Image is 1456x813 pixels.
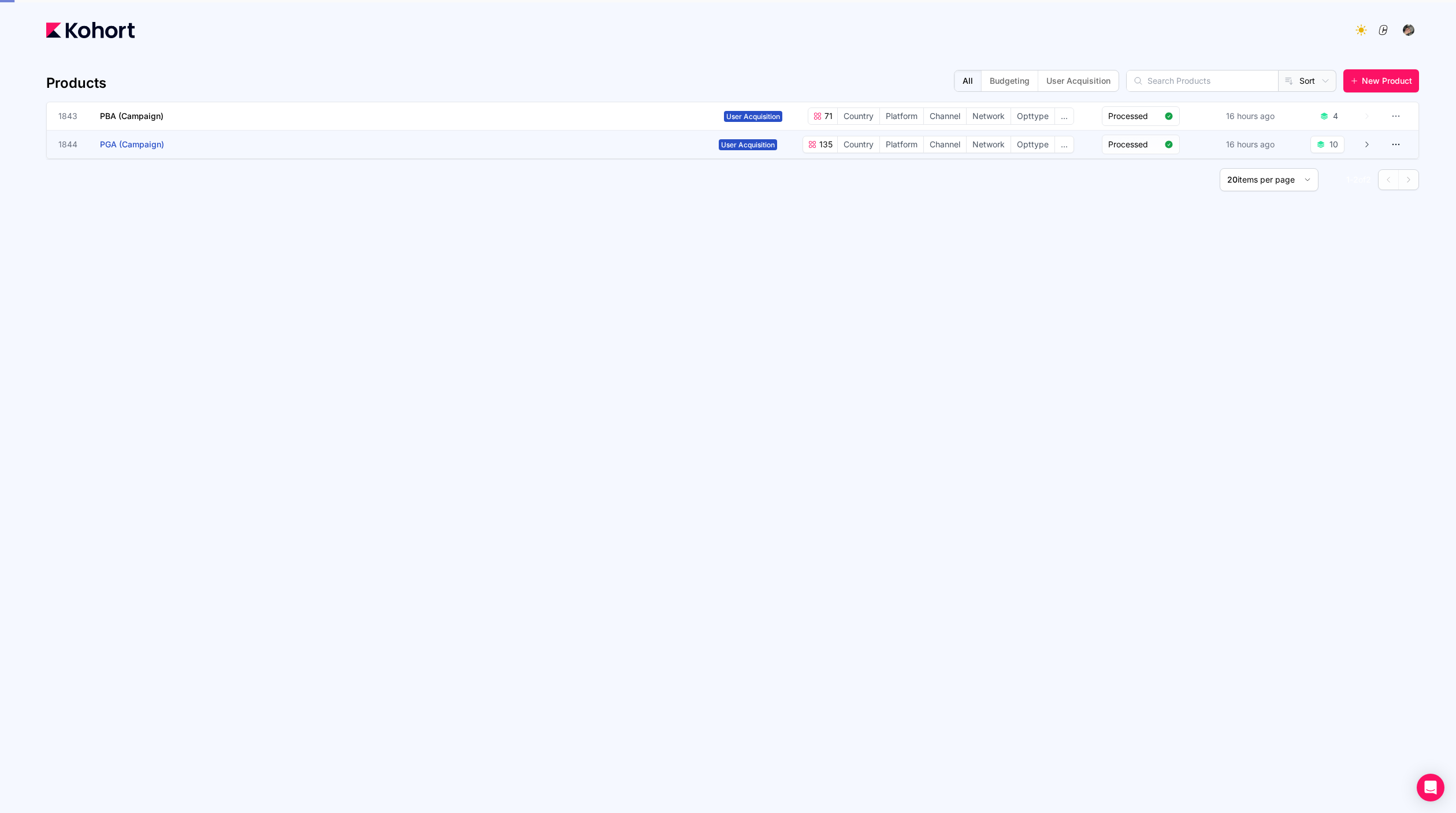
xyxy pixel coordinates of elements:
span: items per page [1238,175,1295,184]
span: Platform [880,108,923,124]
span: 2 [1353,175,1358,184]
span: Channel [924,136,966,153]
button: New Product [1343,69,1419,92]
span: 1844 [58,139,86,150]
a: 1844PGA (Campaign)User Acquisition135CountryPlatformChannelNetworkOpttype...Processed16 hours ago10 [58,131,1371,158]
div: Open Intercom Messenger [1417,774,1444,801]
span: New Product [1362,75,1412,87]
span: 20 [1227,175,1238,184]
span: ... [1055,108,1074,124]
div: 4 [1333,110,1338,122]
span: Platform [880,136,923,153]
span: 71 [822,110,833,122]
div: 10 [1329,139,1338,150]
span: 2 [1366,175,1371,184]
span: Country [838,108,879,124]
span: Processed [1108,110,1160,122]
span: 1843 [58,110,86,122]
button: 20items per page [1220,168,1318,191]
span: PBA (Campaign) [100,111,164,121]
span: 135 [817,139,833,150]
span: - [1350,175,1353,184]
span: User Acquisition [719,139,777,150]
a: 1843PBA (Campaign)User Acquisition71CountryPlatformChannelNetworkOpttype...Processed16 hours ago4 [58,102,1371,130]
span: Channel [924,108,966,124]
button: All [954,70,981,91]
span: Sort [1299,75,1315,87]
div: 16 hours ago [1224,108,1277,124]
span: Country [838,136,879,153]
img: logo_ConcreteSoftwareLogo_20230810134128192030.png [1377,24,1389,36]
input: Search Products [1127,70,1278,91]
span: Opttype [1011,108,1054,124]
span: of [1358,175,1366,184]
div: 16 hours ago [1224,136,1277,153]
span: Processed [1108,139,1160,150]
span: Network [967,108,1011,124]
span: User Acquisition [724,111,782,122]
span: PGA (Campaign) [100,139,164,149]
button: Budgeting [981,70,1038,91]
button: User Acquisition [1038,70,1119,91]
span: Network [967,136,1011,153]
span: ... [1055,136,1074,153]
img: Kohort logo [46,22,135,38]
span: 1 [1346,175,1350,184]
h4: Products [46,74,106,92]
span: Opttype [1011,136,1054,153]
